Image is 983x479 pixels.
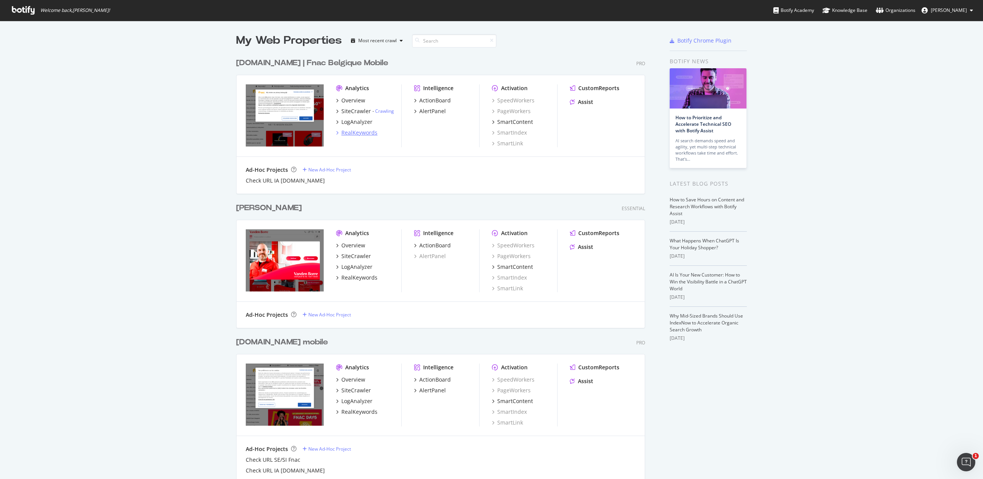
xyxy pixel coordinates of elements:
a: AI Is Your New Customer: How to Win the Visibility Battle in a ChatGPT World [670,272,747,292]
div: ActionBoard [419,97,451,104]
div: Ad-Hoc Projects [246,166,288,174]
div: Pro [636,339,645,346]
div: RealKeywords [341,408,377,416]
div: SmartLink [492,140,523,147]
a: SmartContent [492,397,533,405]
div: SiteCrawler [341,107,371,115]
a: RealKeywords [336,274,377,281]
div: Analytics [345,364,369,371]
a: Overview [336,242,365,249]
a: CustomReports [570,229,619,237]
div: Activation [501,84,528,92]
div: Botify news [670,57,747,66]
div: SmartContent [497,397,533,405]
a: LogAnalyzer [336,397,372,405]
a: LogAnalyzer [336,118,372,126]
a: How to Save Hours on Content and Research Workflows with Botify Assist [670,196,744,217]
div: Assist [578,98,593,106]
div: Overview [341,376,365,384]
div: SpeedWorkers [492,242,535,249]
div: Essential [622,205,645,212]
div: Analytics [345,229,369,237]
a: How to Prioritize and Accelerate Technical SEO with Botify Assist [675,114,731,134]
div: Pro [636,60,645,67]
a: [DOMAIN_NAME] | Fnac Belgique Mobile [236,58,391,69]
span: Tamara Quiñones [931,7,967,13]
img: www.fnac.be [246,84,324,146]
a: SiteCrawler- Crawling [336,107,394,115]
div: LogAnalyzer [341,397,372,405]
a: SmartContent [492,118,533,126]
a: CustomReports [570,84,619,92]
a: ActionBoard [414,376,451,384]
a: SiteCrawler [336,252,371,260]
div: AlertPanel [419,107,446,115]
a: SmartIndex [492,129,527,137]
a: Assist [570,243,593,251]
a: SmartIndex [492,274,527,281]
div: RealKeywords [341,274,377,281]
a: Why Mid-Sized Brands Should Use IndexNow to Accelerate Organic Search Growth [670,313,743,333]
div: [DOMAIN_NAME] | Fnac Belgique Mobile [236,58,388,69]
a: [DOMAIN_NAME] mobile [236,337,331,348]
a: PageWorkers [492,387,531,394]
a: Assist [570,377,593,385]
div: SmartContent [497,263,533,271]
a: RealKeywords [336,408,377,416]
div: Overview [341,242,365,249]
iframe: Intercom live chat [957,453,975,471]
div: [DATE] [670,294,747,301]
div: AlertPanel [419,387,446,394]
div: Activation [501,364,528,371]
div: [DATE] [670,219,747,226]
a: Assist [570,98,593,106]
a: Check URL IA [DOMAIN_NAME] [246,467,325,474]
div: PageWorkers [492,252,531,260]
a: AlertPanel [414,387,446,394]
a: SpeedWorkers [492,376,535,384]
button: [PERSON_NAME] [915,4,979,16]
a: Check URL SE/SI Fnac [246,456,300,464]
a: SmartLink [492,419,523,426]
a: SiteCrawler [336,387,371,394]
img: www.vandenborre.be/ [246,229,324,291]
div: SiteCrawler [341,252,371,260]
div: Ad-Hoc Projects [246,445,288,453]
a: SmartLink [492,285,523,292]
div: RealKeywords [341,129,377,137]
a: LogAnalyzer [336,263,372,271]
a: PageWorkers [492,107,531,115]
div: CustomReports [578,84,619,92]
div: [PERSON_NAME] [236,202,302,214]
div: Most recent crawl [358,38,397,43]
a: New Ad-Hoc Project [303,166,351,173]
a: Overview [336,376,365,384]
div: Check URL IA [DOMAIN_NAME] [246,177,325,184]
a: SmartContent [492,263,533,271]
div: Intelligence [423,84,453,92]
a: AlertPanel [414,107,446,115]
div: New Ad-Hoc Project [308,166,351,173]
span: Welcome back, [PERSON_NAME] ! [40,7,110,13]
a: [PERSON_NAME] [236,202,305,214]
img: How to Prioritize and Accelerate Technical SEO with Botify Assist [670,68,746,109]
div: AI search demands speed and agility, yet multi-step technical workflows take time and effort. Tha... [675,138,741,162]
div: ActionBoard [419,242,451,249]
div: Latest Blog Posts [670,179,747,188]
div: SmartIndex [492,408,527,416]
a: SpeedWorkers [492,97,535,104]
a: AlertPanel [414,252,446,260]
div: SmartContent [497,118,533,126]
a: New Ad-Hoc Project [303,446,351,452]
div: Intelligence [423,229,453,237]
a: Crawling [375,108,394,114]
